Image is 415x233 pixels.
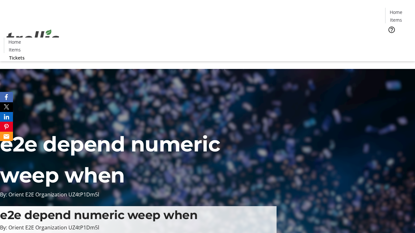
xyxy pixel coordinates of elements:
[385,17,406,23] a: Items
[385,23,398,36] button: Help
[390,38,406,44] span: Tickets
[8,39,21,45] span: Home
[4,54,30,61] a: Tickets
[4,39,25,45] a: Home
[390,9,402,16] span: Home
[385,9,406,16] a: Home
[390,17,402,23] span: Items
[385,38,411,44] a: Tickets
[9,54,25,61] span: Tickets
[4,22,62,55] img: Orient E2E Organization UZ4tP1Dm5l's Logo
[9,46,21,53] span: Items
[4,46,25,53] a: Items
